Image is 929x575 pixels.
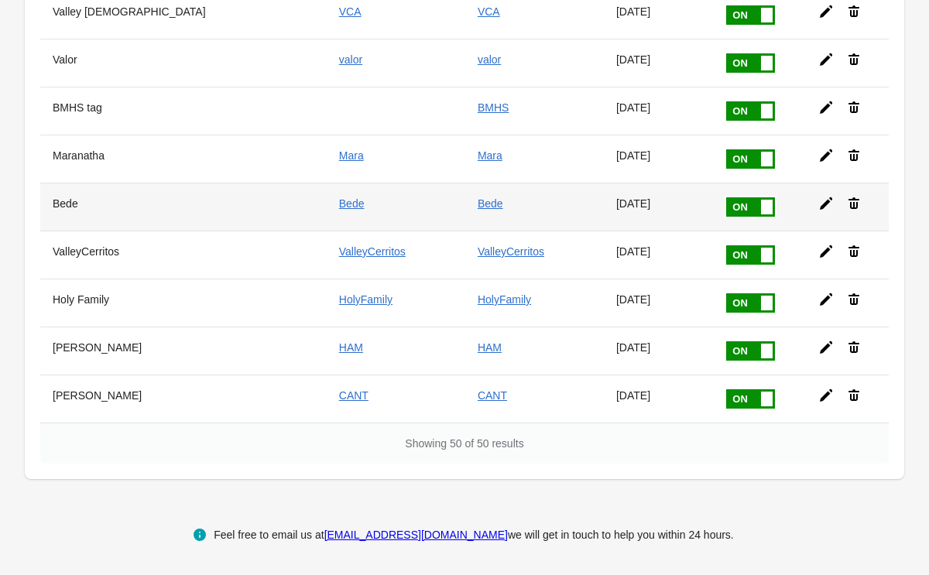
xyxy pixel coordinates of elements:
a: BMHS [478,101,509,114]
td: [DATE] [604,135,712,183]
th: Holy Family [40,279,327,327]
a: Mara [478,149,502,162]
td: [DATE] [604,39,712,87]
a: CANT [478,389,507,402]
a: VCA [478,5,500,18]
a: CANT [339,389,369,402]
a: ValleyCerritos [478,245,544,258]
a: valor [339,53,362,66]
a: valor [478,53,501,66]
th: Bede [40,183,327,231]
a: ValleyCerritos [339,245,406,258]
td: [DATE] [604,183,712,231]
a: Mara [339,149,364,162]
a: VCA [339,5,362,18]
th: [PERSON_NAME] [40,327,327,375]
a: Bede [339,197,365,210]
td: [DATE] [604,327,712,375]
a: HAM [339,341,363,354]
div: Feel free to email us at we will get in touch to help you within 24 hours. [214,525,734,544]
a: [EMAIL_ADDRESS][DOMAIN_NAME] [324,529,508,541]
a: HAM [478,341,502,354]
td: [DATE] [604,279,712,327]
td: [DATE] [604,231,712,279]
th: ValleyCerritos [40,231,327,279]
th: Valor [40,39,327,87]
td: [DATE] [604,87,712,135]
a: HolyFamily [339,293,393,306]
a: HolyFamily [478,293,531,306]
th: BMHS tag [40,87,327,135]
th: Maranatha [40,135,327,183]
a: Bede [478,197,503,210]
td: [DATE] [604,375,712,423]
th: [PERSON_NAME] [40,375,327,423]
div: Showing 50 of 50 results [40,423,889,464]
